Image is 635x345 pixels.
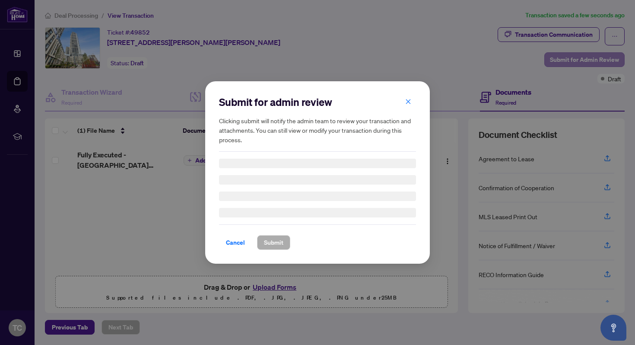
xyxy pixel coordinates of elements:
span: close [405,99,411,105]
span: Cancel [226,236,245,249]
h5: Clicking submit will notify the admin team to review your transaction and attachments. You can st... [219,116,416,144]
button: Open asap [600,315,626,341]
h2: Submit for admin review [219,95,416,109]
button: Submit [257,235,290,250]
button: Cancel [219,235,252,250]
